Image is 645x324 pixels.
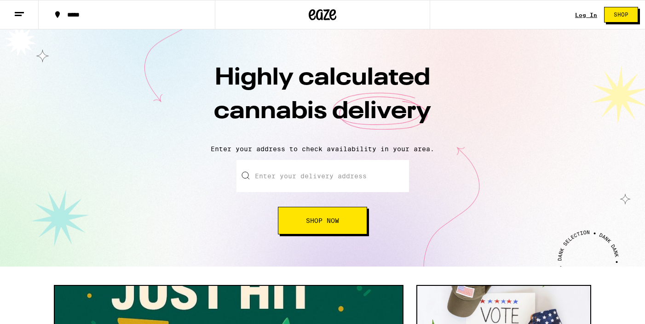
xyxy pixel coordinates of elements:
h1: Highly calculated cannabis delivery [161,62,484,138]
button: Shop [604,7,638,23]
p: Enter your address to check availability in your area. [9,145,636,153]
button: Shop Now [278,207,367,234]
span: Shop [614,12,628,17]
a: Shop [597,7,645,23]
span: Shop Now [306,217,339,224]
input: Enter your delivery address [236,160,409,192]
a: Log In [575,12,597,18]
